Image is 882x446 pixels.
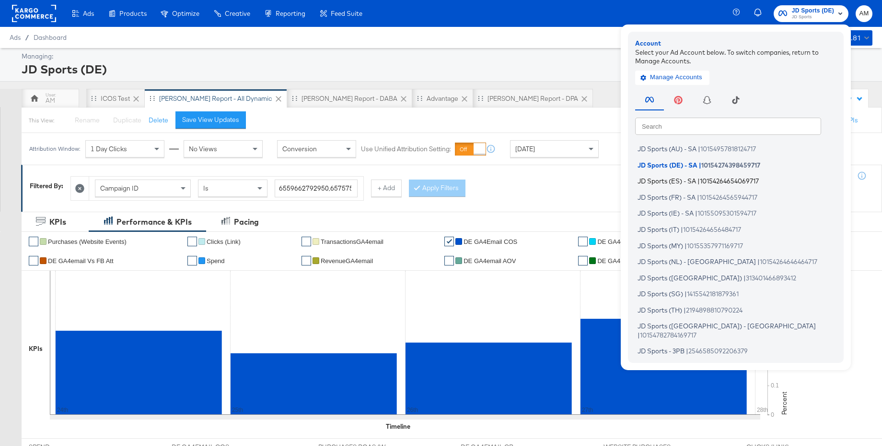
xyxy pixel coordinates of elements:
span: JD Sports (IE) - SA [638,209,694,217]
a: ✔ [302,237,311,246]
button: Delete [149,116,168,125]
span: Ads [83,10,94,17]
span: | [743,274,746,281]
div: Performance & KPIs [116,217,192,228]
span: | [757,258,760,265]
button: JD Sports (DE)JD Sports [774,5,848,22]
span: DE GA4 AOV [597,257,635,265]
span: JD Sports (NL) - [GEOGRAPHIC_DATA] [638,258,756,265]
span: | [698,145,700,153]
span: JD Sports ([GEOGRAPHIC_DATA]) [638,274,742,281]
div: Filtered By: [30,181,63,191]
span: | [684,306,686,313]
span: | [685,241,687,249]
button: AM [856,5,872,22]
span: JD Sports (MY) [638,241,683,249]
span: Campaign ID [100,184,139,193]
input: Enter a search term [275,180,358,197]
span: JD Sports [792,13,834,21]
span: 1 Day Clicks [91,145,127,153]
span: JD Sports (FR) - SA [638,193,696,201]
span: DE GA4email vs FB Att [48,257,114,265]
span: Purchases (Website Events) [48,238,127,245]
button: Manage Accounts [635,70,709,84]
span: 10155095301594717 [697,209,756,217]
span: JD Sports (ES) - SA [638,177,696,185]
span: DE GA4Email COS [464,238,517,245]
span: 10154264565944717 [699,193,757,201]
span: Is [203,184,209,193]
span: Reporting [276,10,305,17]
span: | [686,347,688,355]
div: KPIs [49,217,66,228]
span: JD Sports (SG) [638,290,683,298]
div: Select your Ad Account below. To switch companies, return to Manage Accounts. [635,48,836,65]
a: ✔ [302,256,311,265]
div: iCOS Test [101,94,130,103]
span: 10154264656484717 [683,225,741,233]
div: JD Sports (DE) [22,61,870,77]
a: ✔ [578,256,588,265]
span: Feed Suite [331,10,362,17]
span: JD Sports (AU) - SA [638,145,696,153]
span: JD Sports (TH) [638,306,682,313]
span: Products [119,10,147,17]
span: JD Sports (DE) - SA [638,161,697,169]
span: JD Sports (IT) [638,225,679,233]
span: JD Sports - 3PB [638,347,685,355]
span: 10154264646464717 [760,258,817,265]
span: Rename [75,116,100,124]
span: | [695,209,697,217]
div: Drag to reorder tab [91,96,96,101]
div: Drag to reorder tab [478,96,483,101]
div: Save View Updates [182,115,239,124]
div: [PERSON_NAME] Report - DABA [302,94,397,103]
span: Optimize [172,10,199,17]
a: ✔ [578,237,588,246]
div: Drag to reorder tab [417,96,422,101]
span: | [697,193,699,201]
label: Use Unified Attribution Setting: [361,145,451,154]
div: This View: [29,117,54,124]
span: AM [859,8,869,19]
span: JD Sports ([GEOGRAPHIC_DATA]) - [GEOGRAPHIC_DATA] [638,322,816,330]
span: Creative [225,10,250,17]
span: Spend [207,257,225,265]
span: Clicks (Link) [207,238,241,245]
span: 10154957818124717 [700,145,756,153]
span: DE GA4email CR [597,238,646,245]
span: No Views [189,145,217,153]
a: ✔ [444,237,454,246]
text: Percent [780,392,789,415]
span: | [699,161,701,169]
span: RevenueGA4email [321,257,373,265]
a: ✔ [29,256,38,265]
span: | [638,331,640,338]
span: | [697,177,700,185]
span: Duplicate [113,116,141,124]
span: 313401466893412 [746,274,796,281]
div: Pacing [234,217,259,228]
div: Drag to reorder tab [150,96,155,101]
span: Conversion [282,145,317,153]
span: Manage Accounts [642,72,702,83]
span: DE GA4email AOV [464,257,516,265]
span: TransactionsGA4email [321,238,383,245]
a: ✔ [444,256,454,265]
a: ✔ [187,256,197,265]
div: [PERSON_NAME] Report - All Dynamic [159,94,272,103]
span: 10155357971169717 [687,241,743,249]
span: 10154264654069717 [700,177,759,185]
button: + Add [371,180,402,197]
div: Attribution Window: [29,145,81,152]
a: ✔ [29,237,38,246]
div: Timeline [386,422,410,431]
span: 2194898810790224 [686,306,743,313]
div: Advantage [427,94,458,103]
div: Managing: [22,52,870,61]
span: 10154782784169717 [640,331,696,338]
div: KPIs [29,344,43,353]
span: | [681,225,683,233]
span: 1415542181879361 [687,290,739,298]
span: | [685,290,687,298]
